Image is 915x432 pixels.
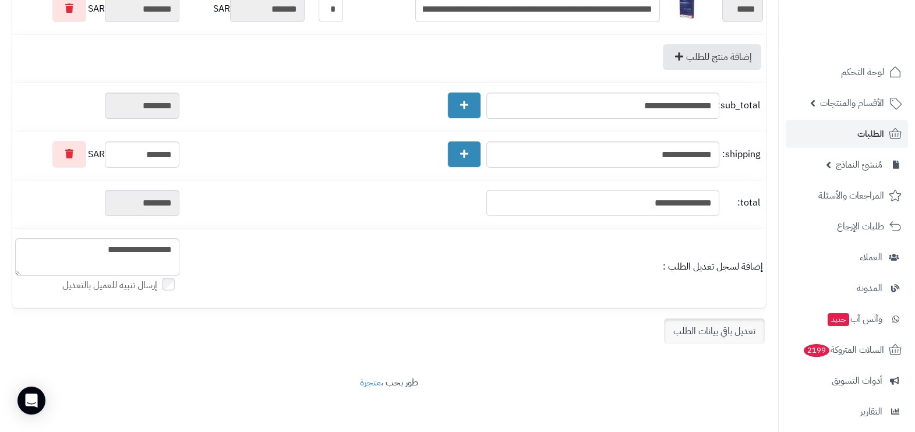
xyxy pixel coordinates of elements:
a: التقارير [786,398,908,426]
a: إضافة منتج للطلب [663,44,761,70]
span: الأقسام والمنتجات [820,95,884,111]
a: الطلبات [786,120,908,148]
div: SAR [15,141,179,168]
span: أدوات التسويق [832,373,882,389]
span: لوحة التحكم [841,64,884,80]
span: الطلبات [857,126,884,142]
span: جديد [828,313,849,326]
span: السلات المتروكة [803,342,884,358]
input: إرسال تنبيه للعميل بالتعديل [162,278,175,290]
a: لوحة التحكم [786,58,908,86]
span: مُنشئ النماذج [836,157,882,173]
span: total: [722,196,760,210]
span: التقارير [860,403,882,420]
a: وآتس آبجديد [786,305,908,333]
span: وآتس آب [826,311,882,327]
span: المدونة [857,280,882,296]
a: أدوات التسويق [786,367,908,395]
a: السلات المتروكة2199 [786,336,908,364]
span: المراجعات والأسئلة [818,187,884,204]
a: المراجعات والأسئلة [786,182,908,210]
span: العملاء [860,249,882,265]
a: متجرة [360,376,381,389]
div: إضافة لسجل تعديل الطلب : [185,260,763,274]
span: طلبات الإرجاع [837,218,884,235]
img: logo-2.png [836,33,904,57]
a: طلبات الإرجاع [786,213,908,240]
span: sub_total: [722,99,760,112]
div: Open Intercom Messenger [17,387,45,415]
span: 2199 [804,344,829,357]
a: العملاء [786,243,908,271]
label: إرسال تنبيه للعميل بالتعديل [62,279,179,292]
a: المدونة [786,274,908,302]
span: shipping: [722,148,760,161]
a: تعديل باقي بيانات الطلب [664,318,765,344]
